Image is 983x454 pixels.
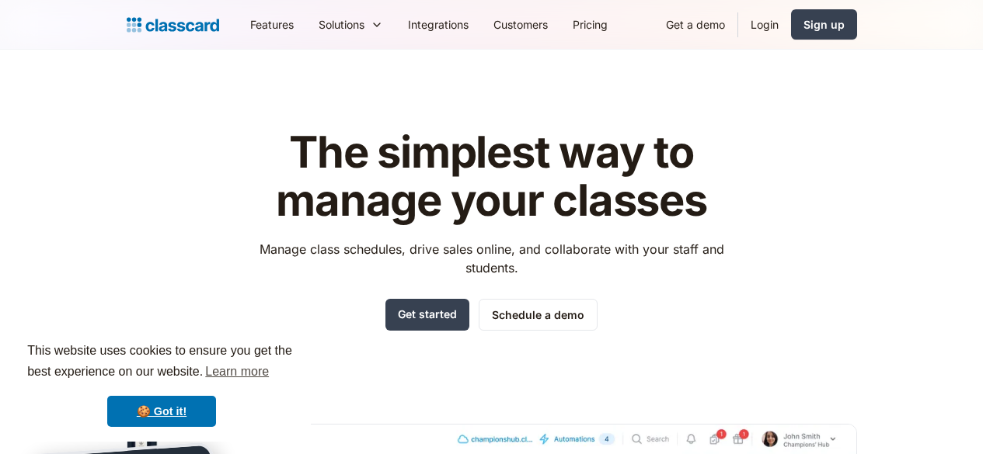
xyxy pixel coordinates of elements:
[396,7,481,42] a: Integrations
[306,7,396,42] div: Solutions
[654,7,737,42] a: Get a demo
[203,360,271,383] a: learn more about cookies
[127,14,219,36] a: home
[738,7,791,42] a: Login
[481,7,560,42] a: Customers
[245,129,738,224] h1: The simplest way to manage your classes
[385,299,469,331] a: Get started
[803,16,845,33] div: Sign up
[319,16,364,33] div: Solutions
[238,7,306,42] a: Features
[479,299,598,331] a: Schedule a demo
[791,9,857,40] a: Sign up
[27,341,296,383] span: This website uses cookies to ensure you get the best experience on our website.
[245,240,738,277] p: Manage class schedules, drive sales online, and collaborate with your staff and students.
[12,327,311,442] div: cookieconsent
[107,396,216,427] a: dismiss cookie message
[560,7,620,42] a: Pricing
